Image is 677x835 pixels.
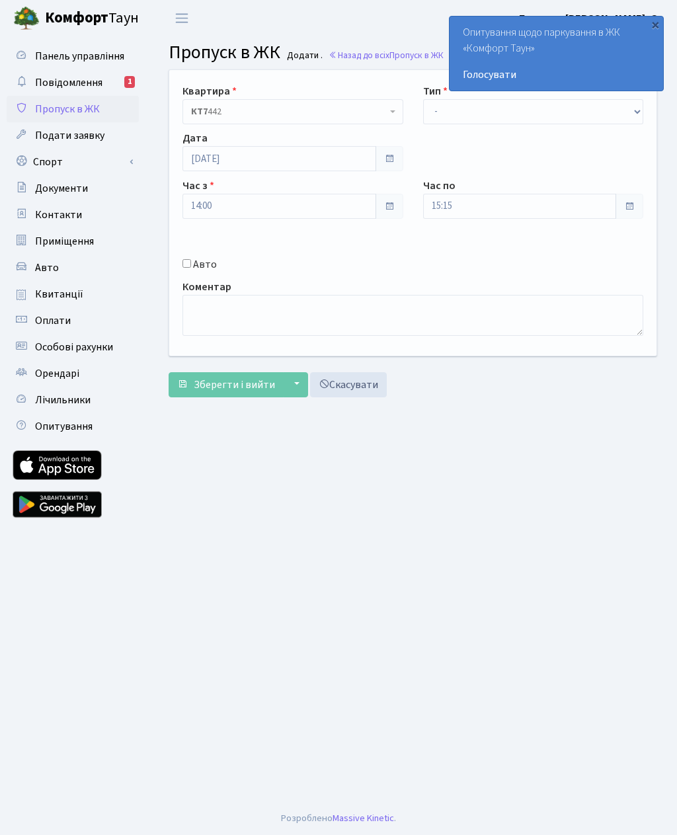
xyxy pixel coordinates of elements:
[7,360,139,387] a: Орендарі
[35,366,79,381] span: Орендарі
[193,257,217,272] label: Авто
[169,39,280,65] span: Пропуск в ЖК
[7,122,139,149] a: Подати заявку
[423,178,456,194] label: Час по
[182,178,214,194] label: Час з
[463,67,650,83] a: Голосувати
[649,18,662,31] div: ×
[7,175,139,202] a: Документи
[7,387,139,413] a: Лічильники
[13,5,40,32] img: logo.png
[35,234,94,249] span: Приміщення
[169,372,284,397] button: Зберегти і вийти
[7,281,139,307] a: Квитанції
[7,149,139,175] a: Спорт
[182,130,208,146] label: Дата
[7,43,139,69] a: Панель управління
[35,75,102,90] span: Повідомлення
[7,69,139,96] a: Повідомлення1
[191,105,208,118] b: КТ7
[7,228,139,255] a: Приміщення
[35,313,71,328] span: Оплати
[194,378,275,392] span: Зберегти і вийти
[7,334,139,360] a: Особові рахунки
[182,99,403,124] span: <b>КТ7</b>&nbsp;&nbsp;&nbsp;442
[182,279,231,295] label: Коментар
[35,287,83,301] span: Квитанції
[450,17,663,91] div: Опитування щодо паркування в ЖК «Комфорт Таун»
[35,260,59,275] span: Авто
[182,83,237,99] label: Квартира
[35,181,88,196] span: Документи
[35,102,100,116] span: Пропуск в ЖК
[310,372,387,397] a: Скасувати
[165,7,198,29] button: Переключити навігацію
[35,419,93,434] span: Опитування
[35,49,124,63] span: Панель управління
[45,7,139,30] span: Таун
[45,7,108,28] b: Комфорт
[35,340,113,354] span: Особові рахунки
[7,307,139,334] a: Оплати
[519,11,661,26] a: Блєдних [PERSON_NAME]. О.
[7,202,139,228] a: Контакти
[7,96,139,122] a: Пропуск в ЖК
[333,811,394,825] a: Massive Kinetic
[35,208,82,222] span: Контакти
[35,128,104,143] span: Подати заявку
[191,105,387,118] span: <b>КТ7</b>&nbsp;&nbsp;&nbsp;442
[35,393,91,407] span: Лічильники
[329,49,444,61] a: Назад до всіхПропуск в ЖК
[284,50,323,61] small: Додати .
[281,811,396,826] div: Розроблено .
[389,49,444,61] span: Пропуск в ЖК
[7,413,139,440] a: Опитування
[124,76,135,88] div: 1
[423,83,448,99] label: Тип
[7,255,139,281] a: Авто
